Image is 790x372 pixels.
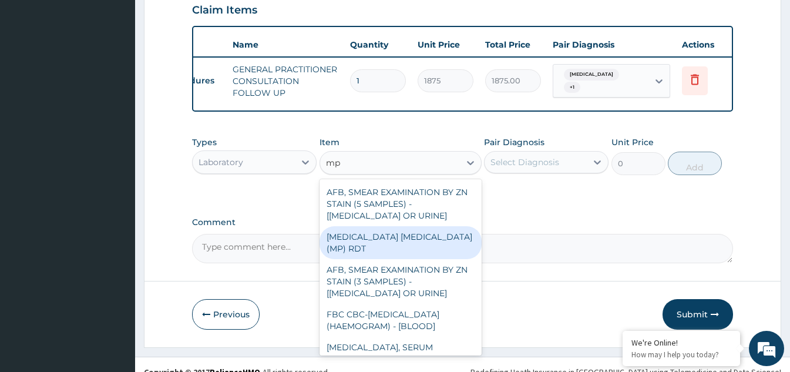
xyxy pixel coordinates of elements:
th: Actions [676,33,735,56]
div: Select Diagnosis [490,156,559,168]
div: We're Online! [631,337,731,348]
button: Submit [663,299,733,330]
div: FBC CBC-[MEDICAL_DATA] (HAEMOGRAM) - [BLOOD] [320,304,482,337]
img: d_794563401_company_1708531726252_794563401 [22,59,48,88]
label: Comment [192,217,733,227]
div: AFB, SMEAR EXAMINATION BY ZN STAIN (5 SAMPLES) - [[MEDICAL_DATA] OR URINE] [320,182,482,226]
label: Unit Price [611,136,654,148]
th: Total Price [479,33,547,56]
textarea: Type your message and hit 'Enter' [6,247,224,289]
div: AFB, SMEAR EXAMINATION BY ZN STAIN (3 SAMPLES) - [[MEDICAL_DATA] OR URINE] [320,259,482,304]
button: Previous [192,299,260,330]
td: GENERAL PRACTITIONER CONSULTATION FOLLOW UP [227,58,344,105]
th: Unit Price [412,33,479,56]
label: Types [192,138,217,148]
h3: Claim Items [192,4,257,17]
span: We're online! [68,111,162,230]
th: Quantity [344,33,412,56]
div: [MEDICAL_DATA], SERUM (MORNING SAMPLE) [320,337,482,370]
label: Pair Diagnosis [484,136,544,148]
span: [MEDICAL_DATA] [564,69,619,81]
div: Minimize live chat window [193,6,221,34]
button: Add [668,152,722,175]
div: Chat with us now [61,66,197,81]
label: Item [320,136,339,148]
th: Type [159,33,227,55]
div: [MEDICAL_DATA] [MEDICAL_DATA] (MP) RDT [320,226,482,259]
span: + 1 [564,82,580,93]
th: Name [227,33,344,56]
div: Laboratory [199,156,243,168]
p: How may I help you today? [631,350,731,360]
td: Procedures [159,70,227,92]
th: Pair Diagnosis [547,33,676,56]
